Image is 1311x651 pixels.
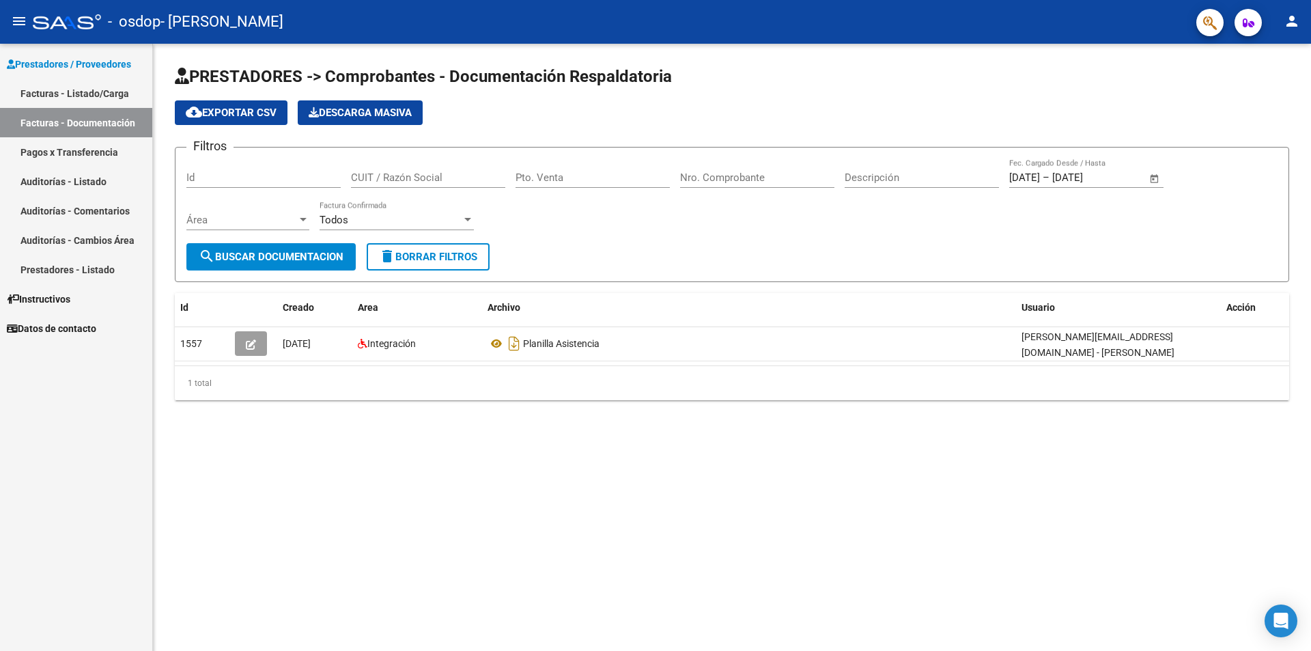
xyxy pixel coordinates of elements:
span: Área [186,214,297,226]
button: Buscar Documentacion [186,243,356,271]
h3: Filtros [186,137,234,156]
button: Exportar CSV [175,100,287,125]
datatable-header-cell: Archivo [482,293,1016,322]
datatable-header-cell: Acción [1221,293,1289,322]
datatable-header-cell: Id [175,293,229,322]
datatable-header-cell: Area [352,293,482,322]
span: – [1043,171,1049,184]
span: Integración [367,338,416,349]
span: PRESTADORES -> Comprobantes - Documentación Respaldatoria [175,67,672,86]
button: Borrar Filtros [367,243,490,271]
span: Descarga Masiva [309,107,412,119]
span: Archivo [488,302,520,313]
span: Usuario [1021,302,1055,313]
app-download-masive: Descarga masiva de comprobantes (adjuntos) [298,100,423,125]
span: Area [358,302,378,313]
div: Open Intercom Messenger [1265,605,1297,637]
span: Datos de contacto [7,321,96,336]
datatable-header-cell: Creado [277,293,352,322]
mat-icon: search [199,248,215,264]
span: [PERSON_NAME][EMAIL_ADDRESS][DOMAIN_NAME] - [PERSON_NAME] [1021,331,1174,358]
mat-icon: delete [379,248,395,264]
span: Id [180,302,188,313]
span: Todos [320,214,348,226]
span: Planilla Asistencia [523,338,600,349]
span: Instructivos [7,292,70,307]
input: End date [1052,171,1118,184]
span: [DATE] [283,338,311,349]
span: - osdop [108,7,160,37]
i: Descargar documento [505,333,523,355]
span: Acción [1226,302,1256,313]
mat-icon: person [1284,13,1300,29]
span: 1557 [180,338,202,349]
div: 1 total [175,366,1289,400]
mat-icon: cloud_download [186,104,202,120]
input: Start date [1009,171,1040,184]
mat-icon: menu [11,13,27,29]
span: Exportar CSV [186,107,277,119]
span: Prestadores / Proveedores [7,57,131,72]
span: - [PERSON_NAME] [160,7,283,37]
span: Creado [283,302,314,313]
span: Borrar Filtros [379,251,477,263]
datatable-header-cell: Usuario [1016,293,1221,322]
span: Buscar Documentacion [199,251,343,263]
button: Open calendar [1147,171,1163,186]
button: Descarga Masiva [298,100,423,125]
